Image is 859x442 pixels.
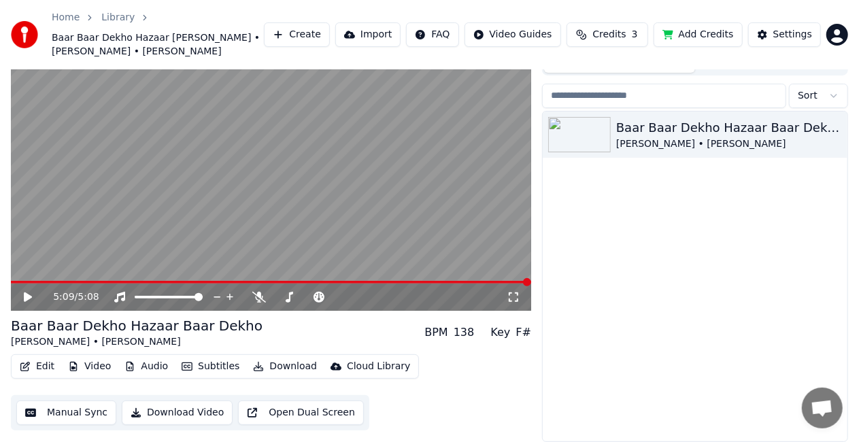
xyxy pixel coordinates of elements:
[122,401,233,425] button: Download Video
[101,11,135,24] a: Library
[616,118,842,137] div: Baar Baar Dekho Hazaar Baar Dekho
[53,290,86,304] div: /
[632,28,638,41] span: 3
[798,89,818,103] span: Sort
[119,357,173,376] button: Audio
[424,324,448,341] div: BPM
[654,22,743,47] button: Add Credits
[63,357,116,376] button: Video
[248,357,322,376] button: Download
[52,11,264,58] nav: breadcrumb
[567,22,648,47] button: Credits3
[11,316,263,335] div: Baar Baar Dekho Hazaar Baar Dekho
[347,360,410,373] div: Cloud Library
[176,357,245,376] button: Subtitles
[52,31,264,58] span: Baar Baar Dekho Hazaar [PERSON_NAME] • [PERSON_NAME] • [PERSON_NAME]
[454,324,475,341] div: 138
[264,22,330,47] button: Create
[773,28,812,41] div: Settings
[78,290,99,304] span: 5:08
[52,11,80,24] a: Home
[465,22,561,47] button: Video Guides
[616,137,842,151] div: [PERSON_NAME] • [PERSON_NAME]
[406,22,458,47] button: FAQ
[748,22,821,47] button: Settings
[14,357,60,376] button: Edit
[11,21,38,48] img: youka
[490,324,510,341] div: Key
[592,28,626,41] span: Credits
[11,335,263,349] div: [PERSON_NAME] • [PERSON_NAME]
[335,22,401,47] button: Import
[16,401,116,425] button: Manual Sync
[516,324,531,341] div: F#
[238,401,364,425] button: Open Dual Screen
[53,290,74,304] span: 5:09
[802,388,843,428] a: Open chat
